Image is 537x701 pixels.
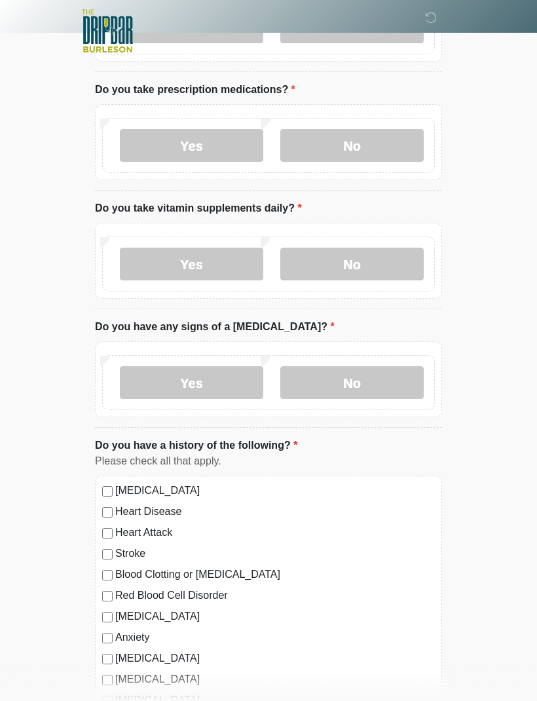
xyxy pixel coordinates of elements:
label: No [280,367,424,400]
input: Stroke [102,550,113,560]
label: Blood Clotting or [MEDICAL_DATA] [115,567,435,583]
div: Please check all that apply. [95,454,442,470]
label: Yes [120,130,263,162]
label: Do you take vitamin supplements daily? [95,201,302,217]
label: Heart Attack [115,525,435,541]
input: [MEDICAL_DATA] [102,613,113,623]
img: The DRIPBaR - Burleson Logo [82,10,133,53]
label: Yes [120,248,263,281]
label: Anxiety [115,630,435,646]
label: Red Blood Cell Disorder [115,588,435,604]
input: Heart Disease [102,508,113,518]
label: Do you take prescription medications? [95,83,295,98]
label: Stroke [115,546,435,562]
input: [MEDICAL_DATA] [102,487,113,497]
label: Heart Disease [115,504,435,520]
label: No [280,248,424,281]
input: Heart Attack [102,529,113,539]
label: No [280,130,424,162]
label: [MEDICAL_DATA] [115,651,435,667]
input: [MEDICAL_DATA] [102,675,113,686]
label: Do you have a history of the following? [95,438,297,454]
input: Anxiety [102,634,113,644]
input: Blood Clotting or [MEDICAL_DATA] [102,571,113,581]
label: [MEDICAL_DATA] [115,672,435,688]
label: Yes [120,367,263,400]
label: Do you have any signs of a [MEDICAL_DATA]? [95,320,335,335]
input: Red Blood Cell Disorder [102,592,113,602]
input: [MEDICAL_DATA] [102,654,113,665]
label: [MEDICAL_DATA] [115,609,435,625]
label: [MEDICAL_DATA] [115,483,435,499]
